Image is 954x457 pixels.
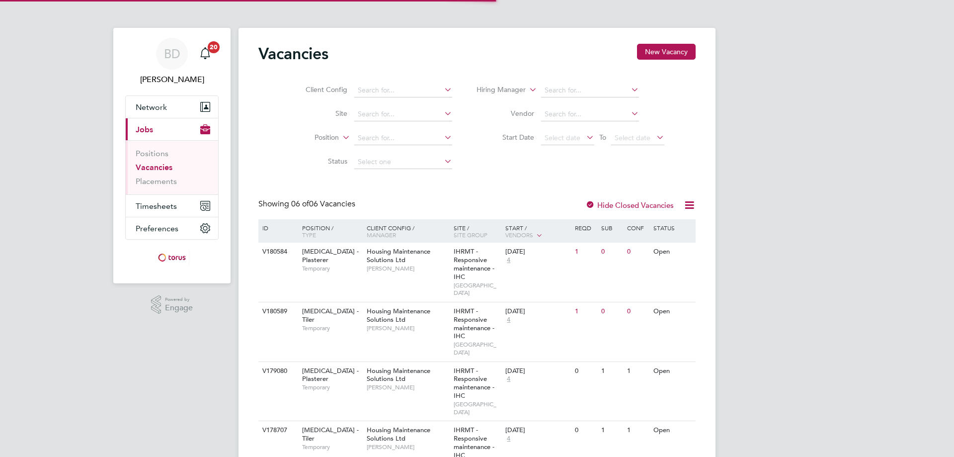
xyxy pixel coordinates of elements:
[625,243,650,261] div: 0
[302,231,316,239] span: Type
[454,366,494,400] span: IHRMT - Responsive maintenance - IHC
[572,362,598,380] div: 0
[651,362,694,380] div: Open
[367,307,430,324] span: Housing Maintenance Solutions Ltd
[505,375,512,383] span: 4
[505,426,570,435] div: [DATE]
[113,28,231,283] nav: Main navigation
[165,295,193,304] span: Powered by
[364,219,451,243] div: Client Config /
[505,307,570,316] div: [DATE]
[302,383,362,391] span: Temporary
[195,38,215,70] a: 20
[625,219,650,236] div: Conf
[505,256,512,265] span: 4
[505,367,570,375] div: [DATE]
[290,85,347,94] label: Client Config
[454,247,494,281] span: IHRMT - Responsive maintenance - IHC
[625,421,650,440] div: 1
[125,74,219,86] span: Brendan Day
[164,47,180,60] span: BD
[505,231,533,239] span: Vendors
[541,84,639,97] input: Search for...
[454,281,501,297] span: [GEOGRAPHIC_DATA]
[545,133,580,142] span: Select date
[505,435,512,443] span: 4
[596,131,609,144] span: To
[367,247,430,264] span: Housing Maintenance Solutions Ltd
[367,443,449,451] span: [PERSON_NAME]
[599,302,625,321] div: 0
[136,125,153,134] span: Jobs
[367,366,430,383] span: Housing Maintenance Solutions Ltd
[302,426,359,443] span: [MEDICAL_DATA] - Tiler
[454,341,501,356] span: [GEOGRAPHIC_DATA]
[367,383,449,391] span: [PERSON_NAME]
[290,109,347,118] label: Site
[367,324,449,332] span: [PERSON_NAME]
[367,426,430,443] span: Housing Maintenance Solutions Ltd
[454,400,501,416] span: [GEOGRAPHIC_DATA]
[503,219,572,244] div: Start /
[505,248,570,256] div: [DATE]
[136,163,172,172] a: Vacancies
[354,84,452,97] input: Search for...
[454,307,494,341] span: IHRMT - Responsive maintenance - IHC
[136,149,168,158] a: Positions
[126,140,218,194] div: Jobs
[125,38,219,86] a: BD[PERSON_NAME]
[367,265,449,273] span: [PERSON_NAME]
[126,118,218,140] button: Jobs
[651,421,694,440] div: Open
[572,219,598,236] div: Reqd
[625,362,650,380] div: 1
[126,195,218,217] button: Timesheets
[151,295,193,314] a: Powered byEngage
[136,177,177,186] a: Placements
[599,421,625,440] div: 1
[126,96,218,118] button: Network
[258,199,357,209] div: Showing
[572,243,598,261] div: 1
[354,107,452,121] input: Search for...
[599,362,625,380] div: 1
[505,316,512,324] span: 4
[541,107,639,121] input: Search for...
[477,133,534,142] label: Start Date
[291,199,355,209] span: 06 Vacancies
[126,217,218,239] button: Preferences
[615,133,650,142] span: Select date
[572,421,598,440] div: 0
[155,250,189,266] img: torus-logo-retina.png
[354,131,452,145] input: Search for...
[260,219,295,236] div: ID
[282,133,339,143] label: Position
[208,41,220,53] span: 20
[625,302,650,321] div: 0
[651,302,694,321] div: Open
[258,44,328,64] h2: Vacancies
[302,324,362,332] span: Temporary
[354,155,452,169] input: Select one
[165,304,193,312] span: Engage
[469,85,526,95] label: Hiring Manager
[451,219,503,243] div: Site /
[260,421,295,440] div: V178707
[585,200,674,210] label: Hide Closed Vacancies
[290,157,347,166] label: Status
[295,219,364,243] div: Position /
[302,265,362,273] span: Temporary
[260,302,295,321] div: V180589
[599,219,625,236] div: Sub
[260,243,295,261] div: V180584
[651,219,694,236] div: Status
[302,366,359,383] span: [MEDICAL_DATA] - Plasterer
[136,201,177,211] span: Timesheets
[260,362,295,380] div: V179080
[599,243,625,261] div: 0
[125,250,219,266] a: Go to home page
[136,102,167,112] span: Network
[136,224,178,233] span: Preferences
[477,109,534,118] label: Vendor
[454,231,487,239] span: Site Group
